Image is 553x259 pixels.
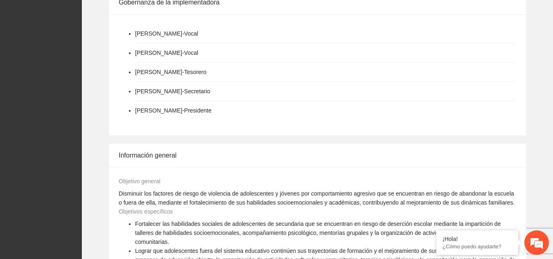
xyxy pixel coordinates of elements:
[442,243,512,250] p: ¿Cómo puedo ayudarte?
[119,190,515,206] span: Disminuir los factores de riesgo de violencia de adolescentes y jóvenes por comportamiento agresi...
[119,144,516,167] div: Información general
[135,106,212,115] li: [PERSON_NAME] - Presidente
[119,208,173,215] span: Objetivos específicos
[135,48,198,57] li: [PERSON_NAME] - Vocal
[135,68,206,77] li: [PERSON_NAME] - Tesorero
[134,4,154,24] div: Minimizar ventana de chat en vivo
[135,221,501,245] span: Fortalecer las habilidades sociales de adolescentes de secundaria que se encuentran en riesgo de ...
[4,172,156,201] textarea: Escriba su mensaje y pulse “Intro”
[43,42,138,52] div: Chatee con nosotros ahora
[47,83,113,166] span: Estamos en línea.
[135,29,198,38] li: [PERSON_NAME] - Vocal
[442,236,512,242] div: ¡Hola!
[135,87,210,96] li: [PERSON_NAME] - Secretario
[119,178,160,185] span: Objetivo general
